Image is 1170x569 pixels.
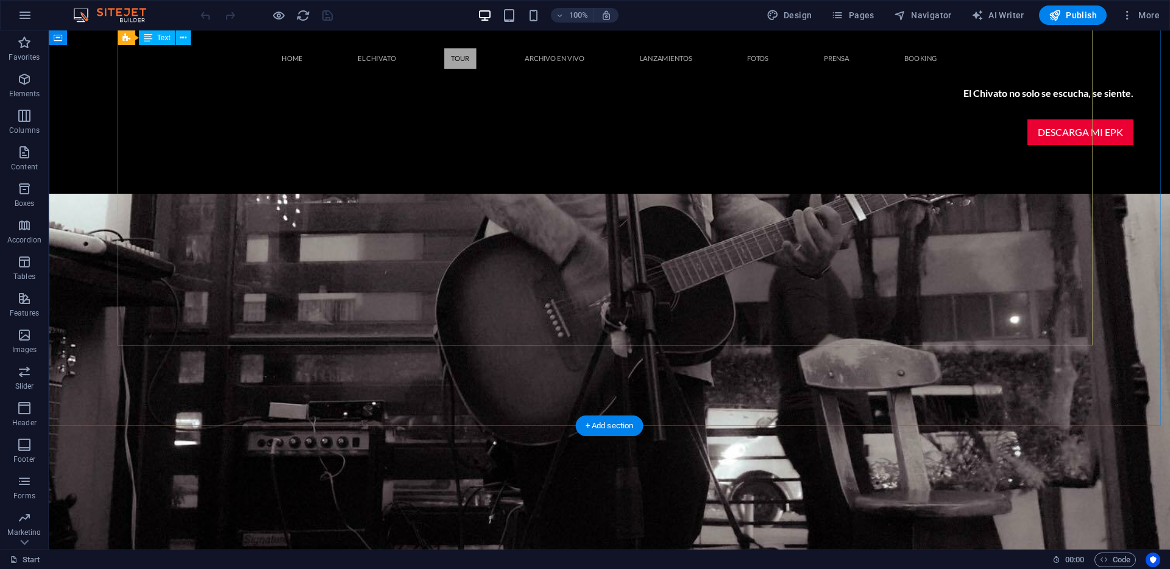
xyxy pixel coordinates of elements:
[12,418,37,428] p: Header
[1065,553,1084,567] span: 00 00
[13,454,35,464] p: Footer
[551,8,594,23] button: 100%
[1074,555,1076,564] span: :
[1049,9,1097,21] span: Publish
[7,528,41,537] p: Marketing
[296,9,310,23] i: Reload page
[1039,5,1107,25] button: Publish
[9,125,40,135] p: Columns
[767,9,812,21] span: Design
[826,5,879,25] button: Pages
[10,308,39,318] p: Features
[15,381,34,391] p: Slider
[1121,9,1160,21] span: More
[576,415,643,436] div: + Add section
[569,8,589,23] h6: 100%
[1146,553,1160,567] button: Usercentrics
[966,5,1029,25] button: AI Writer
[601,10,612,21] i: On resize automatically adjust zoom level to fit chosen device.
[762,5,817,25] button: Design
[13,272,35,281] p: Tables
[7,235,41,245] p: Accordion
[10,553,40,567] a: Click to cancel selection. Double-click to open Pages
[762,5,817,25] div: Design (Ctrl+Alt+Y)
[1116,5,1165,25] button: More
[894,9,952,21] span: Navigator
[296,8,310,23] button: reload
[9,89,40,99] p: Elements
[831,9,874,21] span: Pages
[15,199,35,208] p: Boxes
[889,5,957,25] button: Navigator
[9,52,40,62] p: Favorites
[271,8,286,23] button: Click here to leave preview mode and continue editing
[70,8,161,23] img: Editor Logo
[1094,553,1136,567] button: Code
[1052,553,1085,567] h6: Session time
[157,34,171,41] span: Text
[971,9,1024,21] span: AI Writer
[1100,553,1130,567] span: Code
[13,491,35,501] p: Forms
[11,162,38,172] p: Content
[12,345,37,355] p: Images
